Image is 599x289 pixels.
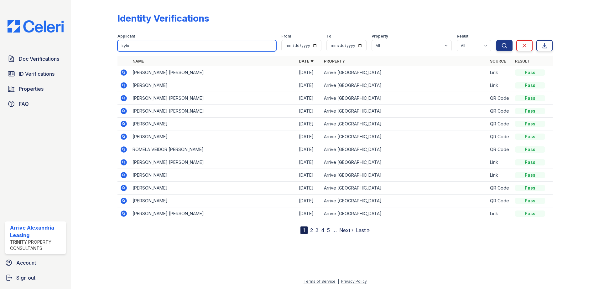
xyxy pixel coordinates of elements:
span: Account [16,259,36,266]
td: Arrive [GEOGRAPHIC_DATA] [321,130,488,143]
a: Source [490,59,506,63]
a: Account [3,256,69,269]
a: Sign out [3,271,69,284]
span: Properties [19,85,44,93]
img: CE_Logo_Blue-a8612792a0a2168367f1c8372b55b34899dd931a85d93a1a3d3e32e68fde9ad4.png [3,20,69,33]
a: 2 [310,227,313,233]
a: Privacy Policy [341,279,367,284]
td: [DATE] [296,195,321,207]
span: … [332,226,337,234]
td: [PERSON_NAME] [PERSON_NAME] [130,105,296,118]
td: [DATE] [296,79,321,92]
td: [PERSON_NAME] [130,182,296,195]
div: Pass [515,146,545,153]
td: Arrive [GEOGRAPHIC_DATA] [321,79,488,92]
td: [DATE] [296,130,321,143]
td: [DATE] [296,92,321,105]
td: QR Code [487,130,513,143]
label: To [326,34,331,39]
input: Search by name or phone number [117,40,276,51]
td: [DATE] [296,105,321,118]
a: 4 [321,227,325,233]
a: 5 [327,227,330,233]
div: Arrive Alexandria Leasing [10,224,64,239]
a: Next › [339,227,353,233]
a: Property [324,59,345,63]
td: [PERSON_NAME] [130,195,296,207]
a: 3 [315,227,319,233]
div: Pass [515,121,545,127]
td: Link [487,169,513,182]
div: Trinity Property Consultants [10,239,64,251]
div: Pass [515,159,545,165]
td: QR Code [487,105,513,118]
td: QR Code [487,92,513,105]
td: [PERSON_NAME] [PERSON_NAME] [130,156,296,169]
a: Result [515,59,530,63]
a: Terms of Service [304,279,336,284]
td: QR Code [487,182,513,195]
div: Pass [515,185,545,191]
div: Identity Verifications [117,13,209,24]
td: Arrive [GEOGRAPHIC_DATA] [321,169,488,182]
td: Arrive [GEOGRAPHIC_DATA] [321,143,488,156]
td: [DATE] [296,143,321,156]
td: [PERSON_NAME] [PERSON_NAME] [130,66,296,79]
div: Pass [515,198,545,204]
div: Pass [515,82,545,89]
a: FAQ [5,98,66,110]
td: [PERSON_NAME] [130,169,296,182]
td: Arrive [GEOGRAPHIC_DATA] [321,195,488,207]
a: ID Verifications [5,68,66,80]
td: Arrive [GEOGRAPHIC_DATA] [321,156,488,169]
td: Arrive [GEOGRAPHIC_DATA] [321,207,488,220]
div: Pass [515,210,545,217]
div: 1 [300,226,308,234]
td: [PERSON_NAME] [130,130,296,143]
label: Result [457,34,468,39]
div: Pass [515,69,545,76]
td: [DATE] [296,207,321,220]
div: Pass [515,95,545,101]
td: [PERSON_NAME] [PERSON_NAME] [130,92,296,105]
td: QR Code [487,195,513,207]
label: Property [372,34,388,39]
td: [DATE] [296,118,321,130]
span: Sign out [16,274,35,281]
div: Pass [515,108,545,114]
span: ID Verifications [19,70,55,78]
td: [DATE] [296,66,321,79]
td: QR Code [487,118,513,130]
td: Link [487,79,513,92]
a: Properties [5,83,66,95]
label: Applicant [117,34,135,39]
td: Link [487,156,513,169]
td: [PERSON_NAME] [PERSON_NAME] [130,207,296,220]
a: Last » [356,227,370,233]
div: | [338,279,339,284]
td: [PERSON_NAME] [130,79,296,92]
td: Arrive [GEOGRAPHIC_DATA] [321,66,488,79]
label: From [281,34,291,39]
td: QR Code [487,143,513,156]
a: Date ▼ [299,59,314,63]
td: Arrive [GEOGRAPHIC_DATA] [321,92,488,105]
td: [DATE] [296,169,321,182]
td: Arrive [GEOGRAPHIC_DATA] [321,105,488,118]
td: Arrive [GEOGRAPHIC_DATA] [321,182,488,195]
td: ROMELA VEIDOR [PERSON_NAME] [130,143,296,156]
div: Pass [515,172,545,178]
td: [PERSON_NAME] [130,118,296,130]
a: Doc Verifications [5,53,66,65]
span: FAQ [19,100,29,108]
span: Doc Verifications [19,55,59,63]
td: [DATE] [296,156,321,169]
td: Link [487,207,513,220]
td: Link [487,66,513,79]
div: Pass [515,134,545,140]
td: Arrive [GEOGRAPHIC_DATA] [321,118,488,130]
td: [DATE] [296,182,321,195]
a: Name [133,59,144,63]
